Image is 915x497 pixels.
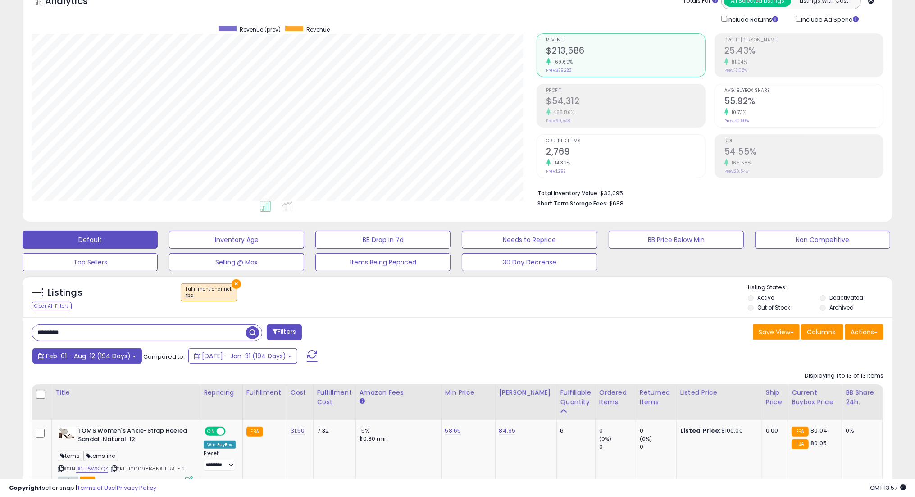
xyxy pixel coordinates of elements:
[499,388,553,397] div: [PERSON_NAME]
[599,388,632,407] div: Ordered Items
[792,427,808,437] small: FBA
[169,253,304,271] button: Selling @ Max
[232,279,241,289] button: ×
[186,286,232,299] span: Fulfillment channel :
[551,109,575,116] small: 468.86%
[202,351,286,360] span: [DATE] - Jan-31 (194 Days)
[546,46,705,58] h2: $213,586
[204,441,236,449] div: Win BuyBox
[9,484,156,492] div: seller snap | |
[728,109,747,116] small: 10.73%
[246,427,263,437] small: FBA
[724,96,883,108] h2: 55.92%
[55,388,196,397] div: Title
[599,443,636,451] div: 0
[811,439,827,447] span: 80.05
[610,199,624,208] span: $688
[117,483,156,492] a: Privacy Policy
[205,428,217,435] span: ON
[360,388,437,397] div: Amazon Fees
[792,439,808,449] small: FBA
[724,38,883,43] span: Profit [PERSON_NAME]
[640,443,676,451] div: 0
[640,435,652,442] small: (0%)
[317,388,352,407] div: Fulfillment Cost
[499,426,516,435] a: 84.95
[23,253,158,271] button: Top Sellers
[204,451,236,471] div: Preset:
[728,59,747,65] small: 111.04%
[724,46,883,58] h2: 25.43%
[360,397,365,406] small: Amazon Fees.
[845,324,883,340] button: Actions
[599,435,612,442] small: (0%)
[306,26,330,33] span: Revenue
[546,88,705,93] span: Profit
[83,451,118,461] span: toms inc
[23,231,158,249] button: Default
[609,231,744,249] button: BB Price Below Min
[538,187,877,198] li: $33,095
[724,88,883,93] span: Avg. Buybox Share
[109,465,185,472] span: | SKU: 10009814-NATURAL-12
[143,352,185,361] span: Compared to:
[77,483,115,492] a: Terms of Use
[753,324,800,340] button: Save View
[546,118,570,123] small: Prev: $9,548
[32,302,72,310] div: Clear All Filters
[724,118,749,123] small: Prev: 50.50%
[546,139,705,144] span: Ordered Items
[546,169,566,174] small: Prev: 1,292
[846,388,879,407] div: BB Share 24h.
[546,68,572,73] small: Prev: $79,223
[78,427,187,446] b: TOMS Women's Ankle-Strap Heeled Sandal, Natural, 12
[807,328,835,337] span: Columns
[445,388,492,397] div: Min Price
[755,231,890,249] button: Non Competitive
[757,294,774,301] label: Active
[538,200,608,207] b: Short Term Storage Fees:
[169,231,304,249] button: Inventory Age
[811,426,828,435] span: 80.04
[240,26,281,33] span: Revenue (prev)
[58,451,82,461] span: toms
[462,231,597,249] button: Needs to Reprice
[462,253,597,271] button: 30 Day Decrease
[805,372,883,380] div: Displaying 1 to 13 of 13 items
[560,427,588,435] div: 6
[360,435,434,443] div: $0.30 min
[748,283,892,292] p: Listing States:
[32,348,142,364] button: Feb-01 - Aug-12 (194 Days)
[766,427,781,435] div: 0.00
[186,292,232,299] div: fba
[551,59,574,65] small: 169.60%
[789,14,874,24] div: Include Ad Spend
[757,304,790,311] label: Out of Stock
[829,294,863,301] label: Deactivated
[680,427,755,435] div: $100.00
[801,324,843,340] button: Columns
[291,426,305,435] a: 31.50
[48,287,82,299] h5: Listings
[315,231,451,249] button: BB Drop in 7d
[560,388,592,407] div: Fulfillable Quantity
[680,388,758,397] div: Listed Price
[58,427,76,439] img: 418vuGZ7SfL._SL40_.jpg
[46,351,131,360] span: Feb-01 - Aug-12 (194 Days)
[766,388,784,407] div: Ship Price
[792,388,838,407] div: Current Buybox Price
[546,146,705,159] h2: 2,769
[724,68,747,73] small: Prev: 12.05%
[317,427,349,435] div: 7.32
[599,427,636,435] div: 0
[680,426,721,435] b: Listed Price:
[715,14,789,24] div: Include Returns
[188,348,297,364] button: [DATE] - Jan-31 (194 Days)
[224,428,239,435] span: OFF
[291,388,310,397] div: Cost
[724,169,748,174] small: Prev: 20.54%
[246,388,283,397] div: Fulfillment
[551,160,571,166] small: 114.32%
[546,96,705,108] h2: $54,312
[76,465,108,473] a: B01H5WSLQK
